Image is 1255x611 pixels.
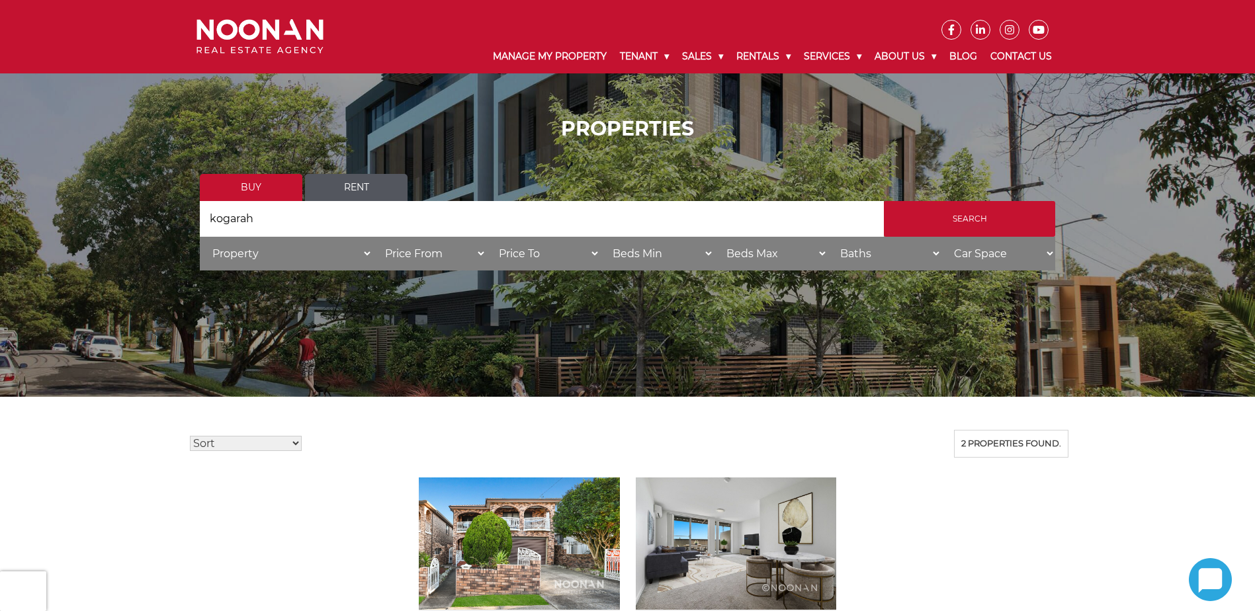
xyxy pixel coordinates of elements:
a: Services [797,40,868,73]
a: Sales [675,40,730,73]
a: Rent [305,174,408,201]
a: Tenant [613,40,675,73]
input: Search by suburb, postcode or area [200,201,884,237]
a: Blog [943,40,984,73]
select: Sort Listings [190,436,302,451]
h1: PROPERTIES [200,117,1055,141]
a: Contact Us [984,40,1059,73]
a: Rentals [730,40,797,73]
a: About Us [868,40,943,73]
input: Search [884,201,1055,237]
img: Noonan Real Estate Agency [196,19,324,54]
div: 2 properties found. [954,430,1068,458]
a: Buy [200,174,302,201]
a: Manage My Property [486,40,613,73]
